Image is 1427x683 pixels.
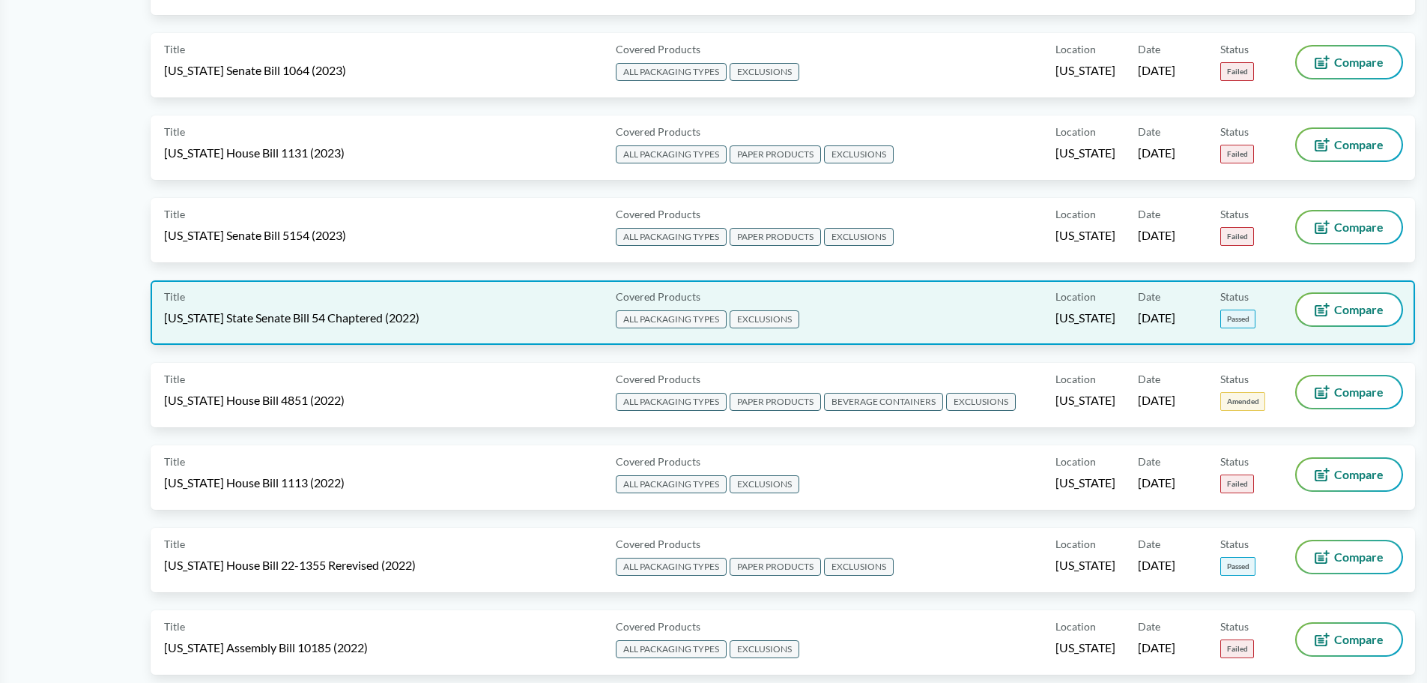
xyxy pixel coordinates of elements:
span: Title [164,41,185,57]
span: Location [1055,289,1096,304]
span: Compare [1334,551,1384,563]
span: [US_STATE] [1055,310,1115,326]
span: Covered Products [616,124,700,139]
span: Date [1138,619,1160,634]
button: Compare [1297,294,1402,325]
span: Covered Products [616,206,700,222]
span: Title [164,206,185,222]
span: Date [1138,206,1160,222]
span: [US_STATE] [1055,145,1115,161]
span: Location [1055,206,1096,222]
span: EXCLUSIONS [824,145,894,163]
button: Compare [1297,376,1402,408]
span: Failed [1220,640,1254,658]
span: [DATE] [1138,145,1175,161]
span: Title [164,289,185,304]
span: EXCLUSIONS [824,228,894,246]
button: Compare [1297,129,1402,160]
span: Failed [1220,227,1254,246]
span: [DATE] [1138,310,1175,326]
span: [US_STATE] [1055,62,1115,79]
span: PAPER PRODUCTS [730,393,821,411]
span: [DATE] [1138,227,1175,244]
span: Amended [1220,392,1265,411]
span: ALL PACKAGING TYPES [616,63,727,81]
span: PAPER PRODUCTS [730,145,821,163]
button: Compare [1297,541,1402,573]
span: Status [1220,289,1249,304]
span: Failed [1220,62,1254,81]
span: [US_STATE] Senate Bill 5154 (2023) [164,227,346,244]
span: Location [1055,454,1096,469]
span: PAPER PRODUCTS [730,558,821,576]
span: Status [1220,124,1249,139]
span: [US_STATE] House Bill 4851 (2022) [164,392,345,409]
span: Status [1220,454,1249,469]
span: [DATE] [1138,62,1175,79]
span: [US_STATE] House Bill 22-1355 Rerevised (2022) [164,557,416,574]
span: [US_STATE] [1055,475,1115,491]
span: Covered Products [616,371,700,387]
span: [US_STATE] Senate Bill 1064 (2023) [164,62,346,79]
span: Title [164,124,185,139]
span: Compare [1334,469,1384,481]
span: Date [1138,536,1160,552]
span: Status [1220,41,1249,57]
span: [US_STATE] [1055,392,1115,409]
span: ALL PACKAGING TYPES [616,558,727,576]
span: Covered Products [616,454,700,469]
span: Date [1138,41,1160,57]
span: ALL PACKAGING TYPES [616,640,727,658]
span: Compare [1334,221,1384,233]
span: Status [1220,371,1249,387]
span: Location [1055,124,1096,139]
span: EXCLUSIONS [730,640,799,658]
span: Location [1055,371,1096,387]
span: [DATE] [1138,475,1175,491]
span: Passed [1220,310,1255,328]
span: Failed [1220,145,1254,163]
span: Title [164,619,185,634]
span: PAPER PRODUCTS [730,228,821,246]
span: [DATE] [1138,392,1175,409]
span: Date [1138,454,1160,469]
span: [US_STATE] [1055,640,1115,656]
span: Status [1220,619,1249,634]
span: Covered Products [616,41,700,57]
span: Covered Products [616,289,700,304]
span: ALL PACKAGING TYPES [616,393,727,411]
span: [US_STATE] [1055,557,1115,574]
span: Covered Products [616,619,700,634]
span: Failed [1220,475,1254,493]
span: Title [164,371,185,387]
span: Date [1138,371,1160,387]
span: EXCLUSIONS [730,63,799,81]
span: [US_STATE] [1055,227,1115,244]
span: ALL PACKAGING TYPES [616,310,727,328]
span: Compare [1334,304,1384,316]
span: Title [164,536,185,552]
span: BEVERAGE CONTAINERS [824,393,943,411]
span: Compare [1334,56,1384,68]
span: EXCLUSIONS [946,393,1016,411]
span: Location [1055,619,1096,634]
span: EXCLUSIONS [730,475,799,493]
span: [DATE] [1138,557,1175,574]
span: [US_STATE] House Bill 1131 (2023) [164,145,345,161]
span: Compare [1334,634,1384,646]
span: [US_STATE] State Senate Bill 54 Chaptered (2022) [164,310,419,326]
span: [DATE] [1138,640,1175,656]
span: EXCLUSIONS [824,558,894,576]
span: Title [164,454,185,469]
span: Passed [1220,557,1255,576]
span: Location [1055,41,1096,57]
span: ALL PACKAGING TYPES [616,145,727,163]
button: Compare [1297,624,1402,655]
span: [US_STATE] Assembly Bill 10185 (2022) [164,640,368,656]
span: Compare [1334,386,1384,398]
span: ALL PACKAGING TYPES [616,228,727,246]
span: Date [1138,124,1160,139]
span: Covered Products [616,536,700,552]
button: Compare [1297,211,1402,243]
span: Compare [1334,139,1384,151]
